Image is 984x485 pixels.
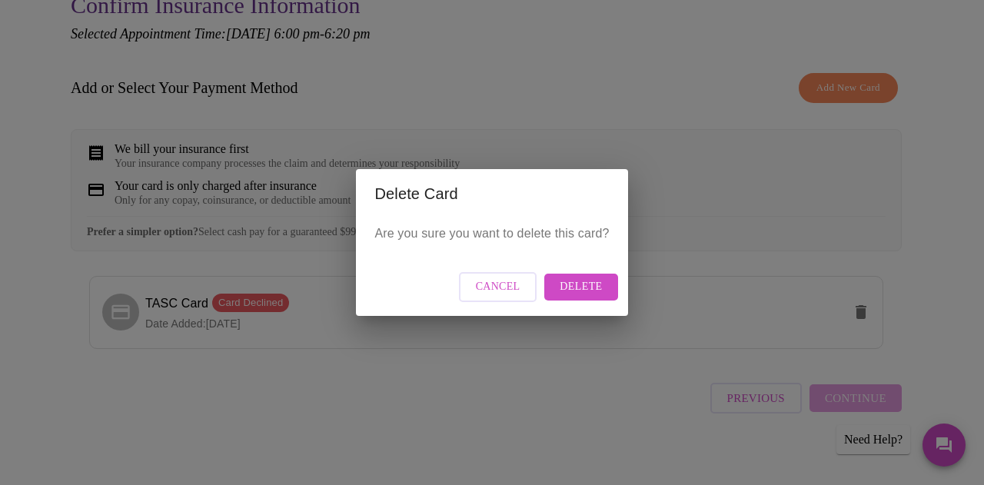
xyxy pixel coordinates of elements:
[544,274,617,301] button: Delete
[476,277,520,297] span: Cancel
[374,224,609,243] p: Are you sure you want to delete this card?
[560,277,602,297] span: Delete
[374,181,609,206] h2: Delete Card
[459,272,537,302] button: Cancel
